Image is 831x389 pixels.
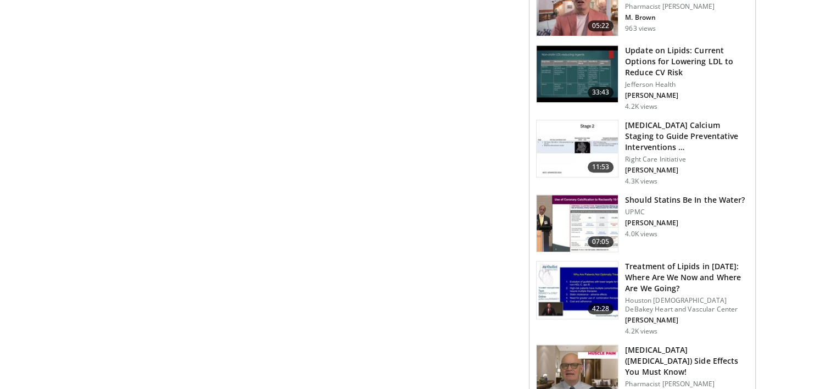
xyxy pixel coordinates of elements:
[536,45,749,111] a: 33:43 Update on Lipids: Current Options for Lowering LDL to Reduce CV Risk Jefferson Health [PERS...
[625,177,657,186] p: 4.3K views
[625,296,749,314] p: Houston [DEMOGRAPHIC_DATA] DeBakey Heart and Vascular Center
[625,194,745,205] h3: Should Statins Be In the Water?
[625,24,656,33] p: 963 views
[625,344,749,377] h3: [MEDICAL_DATA] ([MEDICAL_DATA]) Side Effects You Must Know!
[625,219,745,227] p: [PERSON_NAME]
[625,2,749,11] p: Pharmacist [PERSON_NAME]
[536,261,749,336] a: 42:28 Treatment of Lipids in [DATE]: Where Are We Now and Where Are We Going? Houston [DEMOGRAPHI...
[625,261,749,294] h3: Treatment of Lipids in [DATE]: Where Are We Now and Where Are We Going?
[625,80,749,89] p: Jefferson Health
[625,155,749,164] p: Right Care Initiative
[537,195,618,252] img: 00a162b6-e9ef-4a44-9f5f-191b0f049165.150x105_q85_crop-smart_upscale.jpg
[588,162,614,173] span: 11:53
[536,120,749,186] a: 11:53 [MEDICAL_DATA] Calcium Staging to Guide Preventative Interventions … Right Care Initiative ...
[537,46,618,103] img: 54d9f16c-1a4a-4a07-b19a-37111576fb59.150x105_q85_crop-smart_upscale.jpg
[625,208,745,216] p: UPMC
[588,236,614,247] span: 07:05
[625,380,749,388] p: Pharmacist [PERSON_NAME]
[625,102,657,111] p: 4.2K views
[625,316,749,325] p: [PERSON_NAME]
[536,194,749,253] a: 07:05 Should Statins Be In the Water? UPMC [PERSON_NAME] 4.0K views
[537,120,618,177] img: 531dccac-af02-43cd-af10-033381d49d36.150x105_q85_crop-smart_upscale.jpg
[588,303,614,314] span: 42:28
[625,166,749,175] p: [PERSON_NAME]
[625,230,657,238] p: 4.0K views
[537,262,618,319] img: deac3d2a-8ae1-4ebb-a7cd-8007ca3b4aff.150x105_q85_crop-smart_upscale.jpg
[625,45,749,78] h3: Update on Lipids: Current Options for Lowering LDL to Reduce CV Risk
[588,20,614,31] span: 05:22
[625,327,657,336] p: 4.2K views
[625,120,749,153] h3: [MEDICAL_DATA] Calcium Staging to Guide Preventative Interventions …
[625,13,749,22] p: M. Brown
[625,91,749,100] p: [PERSON_NAME]
[588,87,614,98] span: 33:43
